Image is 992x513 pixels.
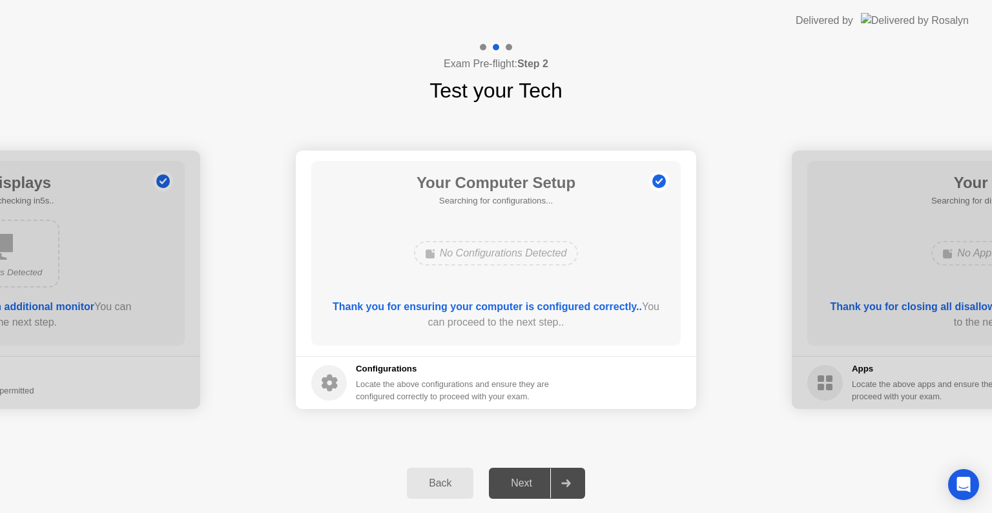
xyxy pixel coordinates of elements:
div: Locate the above configurations and ensure they are configured correctly to proceed with your exam. [356,378,552,403]
div: You can proceed to the next step.. [330,299,663,330]
div: Back [411,477,470,489]
h5: Configurations [356,362,552,375]
h5: Searching for configurations... [417,194,575,207]
h4: Exam Pre-flight: [444,56,548,72]
div: Open Intercom Messenger [948,469,979,500]
b: Thank you for ensuring your computer is configured correctly.. [333,301,642,312]
h1: Test your Tech [429,75,563,106]
div: Delivered by [796,13,853,28]
div: No Configurations Detected [414,241,579,266]
h1: Your Computer Setup [417,171,575,194]
b: Step 2 [517,58,548,69]
button: Back [407,468,473,499]
div: Next [493,477,550,489]
button: Next [489,468,585,499]
img: Delivered by Rosalyn [861,13,969,28]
